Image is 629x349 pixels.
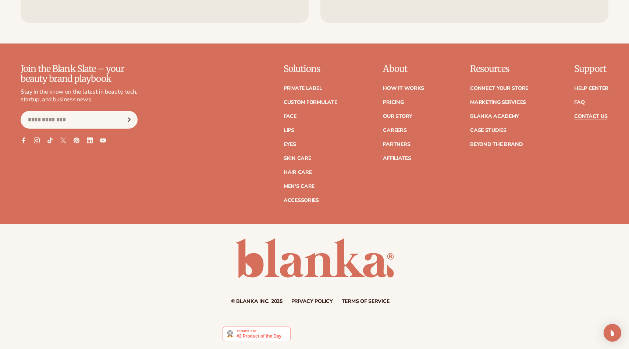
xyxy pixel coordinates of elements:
[383,64,424,74] p: About
[470,114,519,119] a: Blanka Academy
[470,100,526,105] a: Marketing services
[383,114,412,119] a: Our Story
[284,114,296,119] a: Face
[284,64,337,74] p: Solutions
[574,114,607,119] a: Contact Us
[604,324,621,342] div: Open Intercom Messenger
[284,128,294,133] a: Lips
[574,86,608,91] a: Help Center
[284,184,314,189] a: Men's Care
[383,156,411,161] a: Affiliates
[383,100,404,105] a: Pricing
[470,128,507,133] a: Case Studies
[574,100,584,105] a: FAQ
[284,100,337,105] a: Custom formulate
[383,128,406,133] a: Careers
[574,64,608,74] p: Support
[296,326,406,345] iframe: Customer reviews powered by Trustpilot
[284,156,311,161] a: Skin Care
[291,299,333,304] a: Privacy policy
[231,298,282,305] small: © Blanka Inc. 2025
[21,64,138,84] p: Join the Blank Slate – your beauty brand playbook
[284,142,296,147] a: Eyes
[383,86,424,91] a: How It Works
[121,111,137,129] button: Subscribe
[470,86,528,91] a: Connect your store
[342,299,390,304] a: Terms of service
[223,327,291,341] img: Blanka - Start a beauty or cosmetic line in under 5 minutes | Product Hunt
[284,86,322,91] a: Private label
[284,170,312,175] a: Hair Care
[470,142,523,147] a: Beyond the brand
[470,64,528,74] p: Resources
[21,88,138,104] p: Stay in the know on the latest in beauty, tech, startup, and business news.
[383,142,410,147] a: Partners
[284,198,319,203] a: Accessories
